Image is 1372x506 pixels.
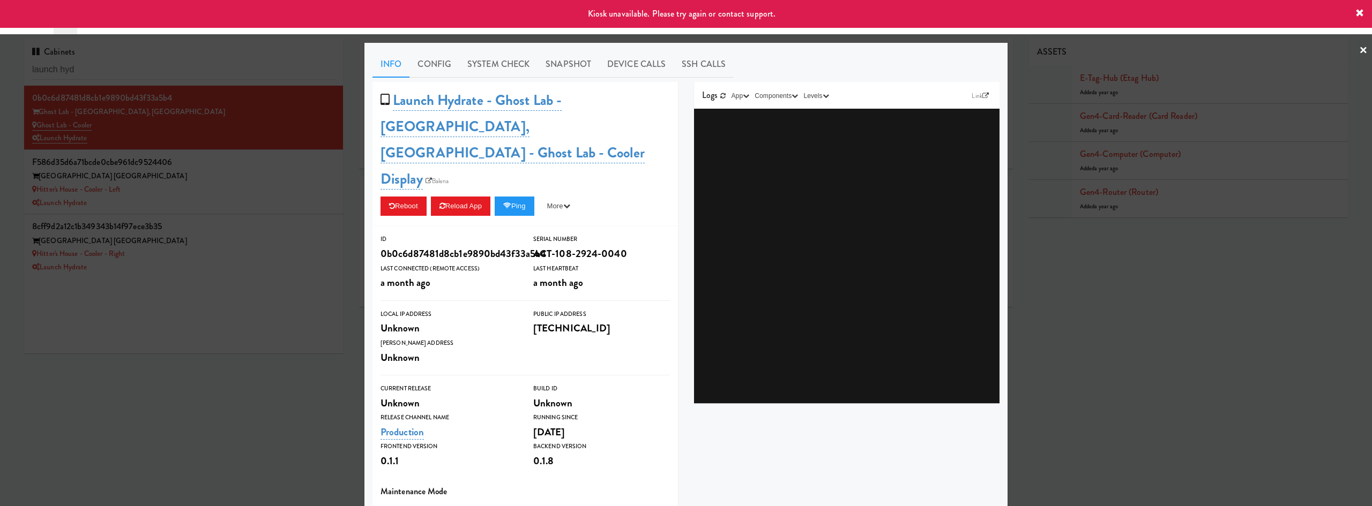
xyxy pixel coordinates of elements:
div: 0b0c6d87481d8cb1e9890bd43f33a5b4 [381,245,517,263]
a: × [1359,34,1368,67]
span: a month ago [381,275,430,290]
div: 0.1.8 [533,452,670,470]
div: Unknown [533,394,670,412]
a: Production [381,425,424,440]
a: Device Calls [599,51,674,78]
div: Current Release [381,383,517,394]
a: Link [969,90,991,101]
div: ACT-108-2924-0040 [533,245,670,263]
a: SSH Calls [674,51,734,78]
span: [DATE] [533,425,565,439]
div: Release Channel Name [381,412,517,423]
a: Launch Hydrate - Ghost Lab - [GEOGRAPHIC_DATA], [GEOGRAPHIC_DATA] - Ghost Lab - Cooler Display [381,90,645,190]
div: 0.1.1 [381,452,517,470]
button: Reload App [431,197,490,216]
button: Levels [801,90,831,101]
div: Public IP Address [533,309,670,320]
a: Config [409,51,459,78]
div: [PERSON_NAME] Address [381,338,517,349]
span: Maintenance Mode [381,485,448,497]
span: a month ago [533,275,583,290]
div: Unknown [381,349,517,367]
div: Frontend Version [381,441,517,452]
button: More [539,197,579,216]
a: Snapshot [538,51,599,78]
button: Reboot [381,197,427,216]
span: Kiosk unavailable. Please try again or contact support. [588,7,776,20]
div: Unknown [381,319,517,337]
div: Serial Number [533,234,670,245]
div: Running Since [533,412,670,423]
a: Balena [423,176,452,186]
div: Local IP Address [381,309,517,320]
div: [TECHNICAL_ID] [533,319,670,337]
a: Info [372,51,409,78]
div: Last Connected (Remote Access) [381,263,517,274]
div: Last Heartbeat [533,263,670,274]
div: Unknown [381,394,517,412]
div: Build Id [533,383,670,394]
button: App [729,90,752,101]
button: Components [752,90,801,101]
span: Logs [702,89,718,101]
div: ID [381,234,517,245]
div: Backend Version [533,441,670,452]
a: System Check [459,51,538,78]
button: Ping [495,197,534,216]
